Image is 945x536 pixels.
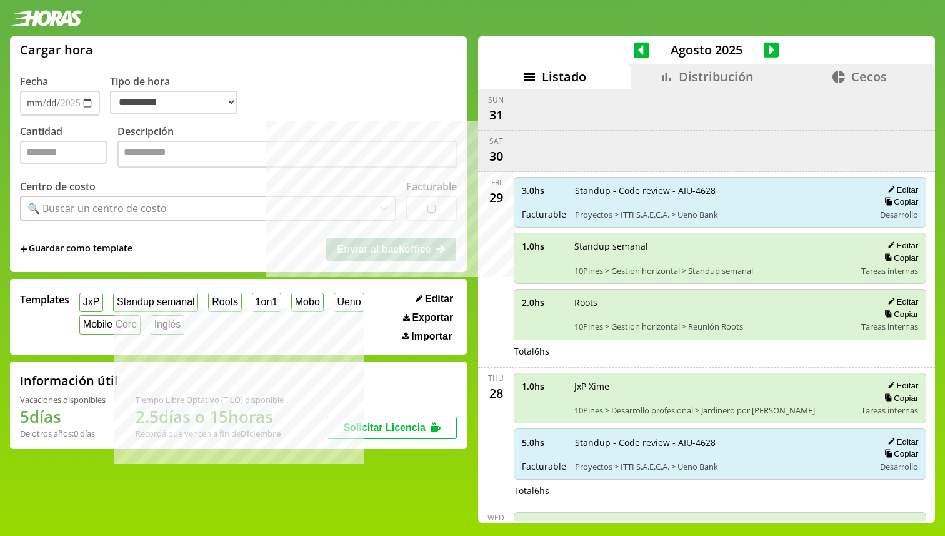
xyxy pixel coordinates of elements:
button: Copiar [881,448,918,459]
span: 3.0 hs [522,185,566,196]
button: Standup semanal [113,293,198,312]
div: 30 [486,146,506,166]
b: Diciembre [241,428,281,439]
span: 10Pines > Gestion horizontal > Reunión Roots [574,321,853,332]
button: JxP [79,293,103,312]
select: Tipo de hora [110,91,237,114]
div: Sun [488,94,504,105]
button: Editar [884,240,918,251]
h1: 5 días [20,405,106,428]
label: Cantidad [20,124,117,171]
button: Copiar [881,253,918,263]
h1: 2.5 días o 15 horas [136,405,284,428]
span: 1.0 hs [522,240,566,252]
button: Editar [412,293,457,305]
label: Facturable [406,180,457,193]
h1: Cargar hora [20,41,93,58]
button: Exportar [399,311,457,324]
div: Fri [491,177,501,188]
img: logotipo [10,10,82,26]
span: Editar [425,293,453,305]
span: Proyectos > ITTI S.A.E.C.A. > Ueno Bank [575,209,866,220]
span: Facturable [522,208,566,220]
span: Facturable [522,460,566,472]
span: 2.0 hs [522,296,566,308]
button: Inglés [151,315,184,335]
h2: Información útil [20,372,118,389]
span: + [20,242,27,256]
span: Listado [542,68,586,85]
button: Editar [884,380,918,391]
div: Tiempo Libre Optativo (TiLO) disponible [136,394,284,405]
span: Tareas internas [861,265,918,276]
span: Roots [574,296,853,308]
input: Cantidad [20,141,107,164]
div: Recordá que vencen a fin de [136,428,284,439]
button: Editar [884,185,918,195]
span: Tareas internas [861,405,918,416]
span: Desarrollo [880,209,918,220]
button: Solicitar Licencia [327,417,457,439]
span: Importar [411,331,452,342]
div: 29 [486,188,506,208]
div: De otros años: 0 días [20,428,106,439]
div: Wed [487,512,504,523]
div: 31 [486,105,506,125]
div: scrollable content [478,89,935,521]
button: Roots [208,293,241,312]
span: Tareas internas [861,321,918,332]
span: Standup - Code review - AIU-4628 [575,437,866,448]
label: Centro de costo [20,180,96,193]
span: 1.0 hs [522,380,566,392]
span: 10Pines > Gestion horizontal > Standup semanal [574,265,853,276]
span: Templates [20,293,69,306]
div: Total 6 hs [514,345,927,357]
button: Editar [884,437,918,447]
span: 5.0 hs [522,437,566,448]
button: Copiar [881,393,918,403]
div: Vacaciones disponibles [20,394,106,405]
span: Solicitar Licencia [343,422,426,433]
span: 1.0 hs [522,520,566,532]
label: Fecha [20,74,48,88]
span: Agosto 2025 [649,41,764,58]
button: Editar [884,520,918,530]
label: Descripción [117,124,457,171]
button: 1on1 [252,293,281,312]
span: Distribución [679,68,754,85]
div: 🔍 Buscar un centro de costo [27,201,167,215]
span: Proyectos > ITTI S.A.E.C.A. > Ueno Bank [575,461,866,472]
span: JxP Xime [574,380,853,392]
span: Ingles [574,520,853,532]
span: Desarrollo [880,461,918,472]
div: 28 [486,383,506,403]
button: Ueno [334,293,365,312]
button: Editar [884,296,918,307]
span: +Guardar como template [20,242,132,256]
div: Thu [488,373,504,383]
div: Sat [489,136,503,146]
div: Total 6 hs [514,485,927,497]
textarea: Descripción [117,141,457,168]
button: Copiar [881,309,918,320]
button: Copiar [881,196,918,207]
span: Exportar [412,312,453,323]
span: Standup - Code review - AIU-4628 [575,185,866,196]
span: Cecos [851,68,887,85]
span: Standup semanal [574,240,853,252]
label: Tipo de hora [110,74,247,116]
button: Mobile Core [79,315,141,335]
button: Mobo [291,293,324,312]
span: 10Pines > Desarrollo profesional > Jardinero por [PERSON_NAME] [574,405,853,416]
